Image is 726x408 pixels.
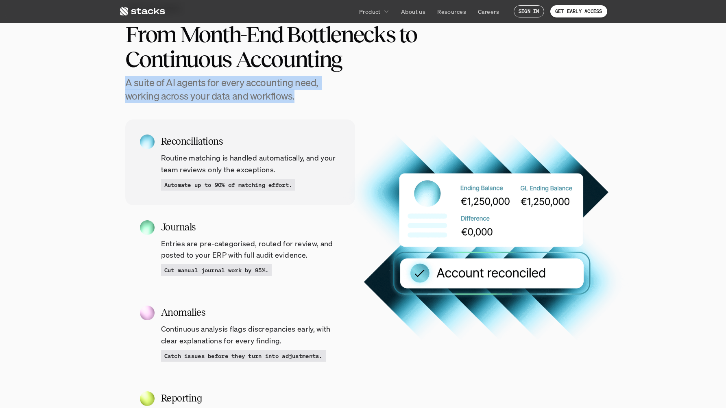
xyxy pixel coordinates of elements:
p: SIGN IN [519,9,539,14]
a: SIGN IN [514,5,544,17]
a: About us [396,4,430,19]
h4: A suite of AI agents for every accounting need, working across your data and workflows. [125,76,337,103]
img: website_grey.svg [13,21,20,28]
div: Domain: [URL] [21,21,58,28]
div: v 4.0.25 [23,13,40,20]
p: Catch issues before they turn into adjustments. [164,352,323,360]
p: About us [401,7,425,16]
h5: Anomalies [161,305,340,320]
p: Entries are pre-categorised, routed for review, and posted to your ERP with full audit evidence. [161,238,340,261]
p: Resources [437,7,466,16]
p: Careers [478,7,499,16]
p: Product [359,7,381,16]
img: tab_domain_overview_orange.svg [22,47,28,54]
a: Resources [432,4,471,19]
p: GET EARLY ACCESS [555,9,602,14]
p: Continuous analysis flags discrepancies early, with clear explanations for every finding. [161,323,340,347]
h5: Reporting [161,391,340,406]
h5: Reconciliations [161,134,340,149]
div: Domain Overview [31,48,73,53]
img: logo_orange.svg [13,13,20,20]
a: GET EARLY ACCESS [550,5,607,17]
h2: From Month-End Bottlenecks to Continuous Accounting [125,22,467,72]
h5: Journals [161,220,340,234]
a: Careers [473,4,504,19]
p: Routine matching is handled automatically, and your team reviews only the exceptions. [161,152,340,176]
p: Cut manual journal work by 95%. [164,266,269,274]
p: Automate up to 90% of matching effort. [164,180,292,189]
div: Keywords by Traffic [90,48,137,53]
img: tab_keywords_by_traffic_grey.svg [81,47,87,54]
